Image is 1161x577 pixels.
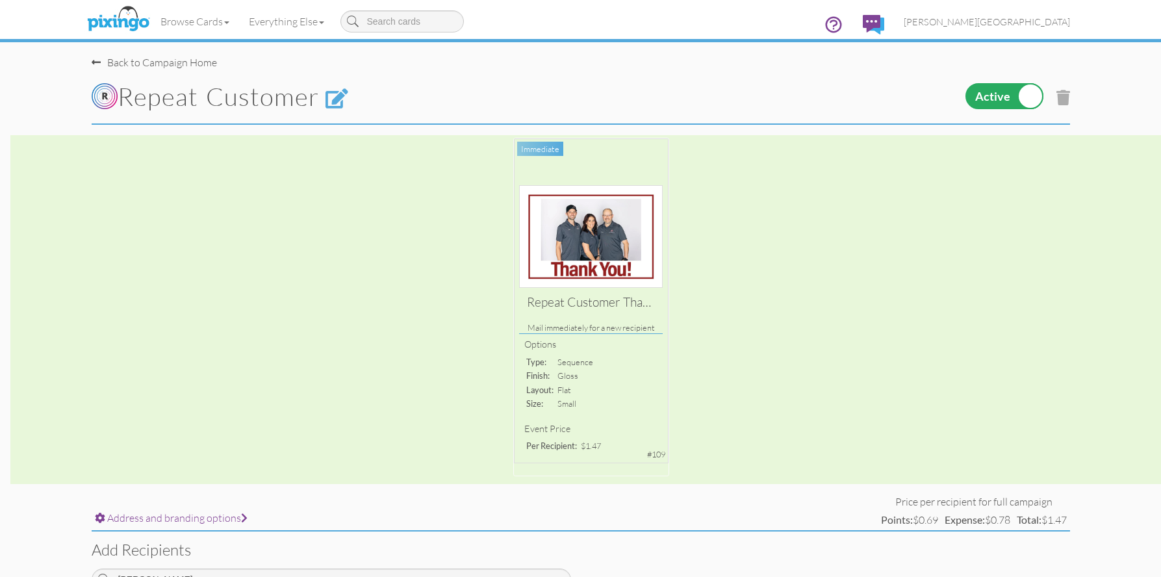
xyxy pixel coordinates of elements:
td: $1.47 [1014,509,1070,531]
span: [PERSON_NAME][GEOGRAPHIC_DATA] [904,16,1070,27]
a: Everything Else [239,5,334,38]
a: Browse Cards [151,5,239,38]
img: Rippll_circleswR.png [92,83,118,109]
nav-back: Campaign Home [92,42,1070,70]
strong: Total: [1017,513,1041,526]
span: Address and branding options [107,511,248,524]
strong: Expense: [945,513,985,526]
img: comments.svg [863,15,884,34]
td: $0.69 [878,509,941,531]
td: $0.78 [941,509,1014,531]
div: Back to Campaign Home [92,55,217,70]
a: [PERSON_NAME][GEOGRAPHIC_DATA] [894,5,1080,38]
h3: Add recipients [92,541,1070,558]
td: Price per recipient for full campaign [878,494,1070,509]
img: pixingo logo [84,3,153,36]
h1: Repeat Customer [92,83,737,110]
input: Search cards [340,10,464,32]
strong: Points: [881,513,913,526]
